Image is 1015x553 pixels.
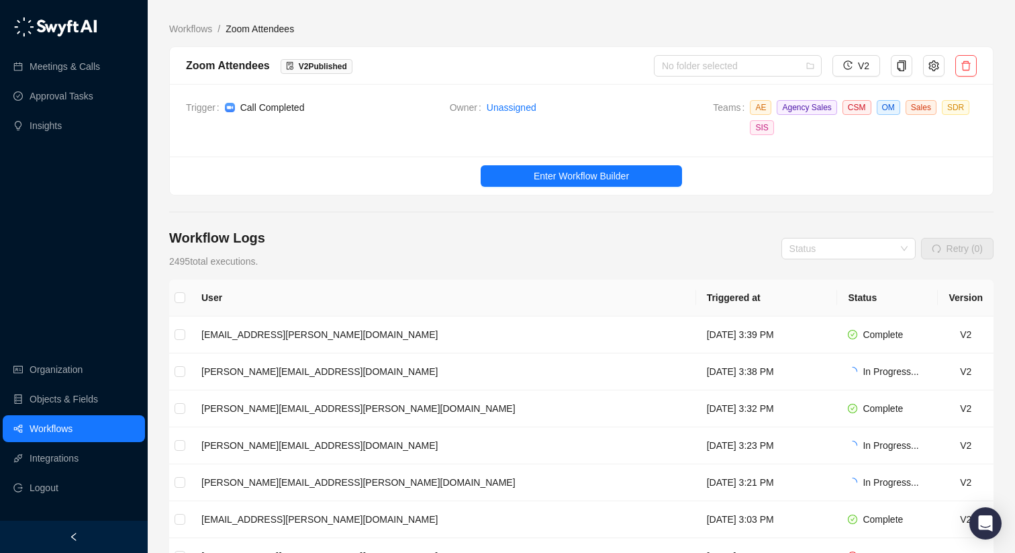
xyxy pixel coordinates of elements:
a: Approval Tasks [30,83,93,110]
span: check-circle [848,515,857,524]
span: Logout [30,474,58,501]
span: loading [847,476,860,489]
span: Enter Workflow Builder [534,169,629,183]
td: [DATE] 3:23 PM [696,427,838,464]
span: In Progress... [863,440,918,451]
span: CSM [842,100,871,115]
td: V2 [938,390,994,427]
td: V2 [938,316,994,353]
td: [EMAIL_ADDRESS][PERSON_NAME][DOMAIN_NAME] [191,501,696,538]
span: 2495 total executions. [169,256,258,267]
a: Insights [30,112,62,139]
th: Status [837,280,938,316]
li: / [217,22,220,36]
span: loading [847,439,860,452]
span: left [69,532,79,542]
span: SIS [750,120,773,135]
span: In Progress... [863,366,918,377]
button: Enter Workflow Builder [481,165,682,187]
td: [DATE] 3:38 PM [696,353,838,390]
span: Complete [863,514,903,525]
button: Retry (0) [921,238,994,259]
span: Owner [450,100,487,115]
td: V2 [938,427,994,464]
span: SDR [942,100,969,115]
span: check-circle [848,404,857,413]
div: Zoom Attendees [186,57,270,74]
span: history [843,60,853,70]
a: Workflows [166,22,215,36]
span: Complete [863,329,903,340]
span: loading [847,365,860,378]
td: V2 [938,353,994,390]
td: V2 [938,501,994,538]
h4: Workflow Logs [169,228,265,247]
td: [EMAIL_ADDRESS][PERSON_NAME][DOMAIN_NAME] [191,316,696,353]
span: setting [928,60,939,71]
img: logo-05li4sbe.png [13,17,97,37]
a: Meetings & Calls [30,53,100,80]
td: [DATE] 3:39 PM [696,316,838,353]
span: Teams [713,100,750,140]
span: V 2 Published [299,62,347,71]
a: Enter Workflow Builder [170,165,993,187]
span: copy [896,60,907,71]
td: [DATE] 3:32 PM [696,390,838,427]
td: [PERSON_NAME][EMAIL_ADDRESS][PERSON_NAME][DOMAIN_NAME] [191,390,696,427]
th: Triggered at [696,280,838,316]
span: V2 [858,58,869,73]
span: Sales [906,100,936,115]
span: In Progress... [863,477,918,488]
span: delete [961,60,971,71]
a: Workflows [30,415,72,442]
span: Call Completed [240,102,305,113]
td: [PERSON_NAME][EMAIL_ADDRESS][PERSON_NAME][DOMAIN_NAME] [191,464,696,501]
td: [PERSON_NAME][EMAIL_ADDRESS][DOMAIN_NAME] [191,427,696,464]
span: file-done [286,62,294,70]
div: Open Intercom Messenger [969,507,1002,540]
span: OM [877,100,900,115]
a: Organization [30,356,83,383]
span: Trigger [186,100,225,115]
span: AE [750,100,771,115]
span: Zoom Attendees [226,24,294,34]
img: zoom-DkfWWZB2.png [225,103,235,113]
span: folder [806,62,814,70]
td: [DATE] 3:03 PM [696,501,838,538]
a: Objects & Fields [30,386,98,413]
td: [DATE] 3:21 PM [696,464,838,501]
span: Complete [863,403,903,414]
a: Unassigned [487,100,536,115]
span: Agency Sales [777,100,836,115]
a: Integrations [30,445,79,472]
th: Version [938,280,994,316]
span: check-circle [848,330,857,339]
td: [PERSON_NAME][EMAIL_ADDRESS][DOMAIN_NAME] [191,353,696,390]
td: V2 [938,464,994,501]
th: User [191,280,696,316]
button: V2 [832,55,880,77]
span: logout [13,483,23,493]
